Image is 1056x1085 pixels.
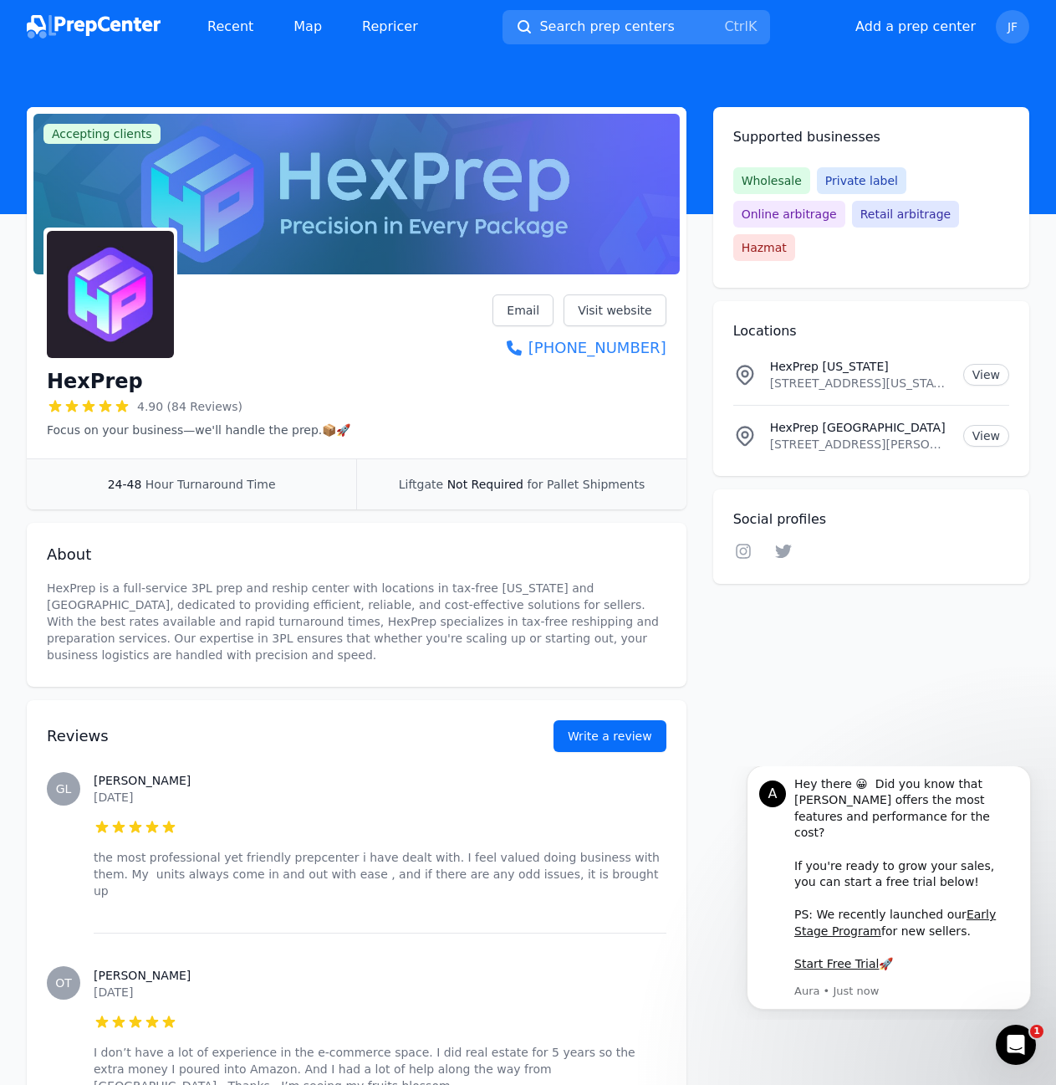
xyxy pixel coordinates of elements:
[145,478,276,491] span: Hour Turnaround Time
[852,201,959,228] span: Retail arbitrage
[47,724,500,748] h2: Reviews
[73,10,297,215] div: Message content
[108,478,142,491] span: 24-48
[733,167,810,194] span: Wholesale
[733,201,845,228] span: Online arbitrage
[94,791,133,804] time: [DATE]
[855,17,976,37] button: Add a prep center
[137,398,242,415] span: 4.90 (84 Reviews)
[194,10,267,44] a: Recent
[399,478,443,491] span: Liftgate
[722,766,1056,1020] iframe: Intercom notifications message
[724,18,747,34] kbd: Ctrl
[47,580,666,663] p: HexPrep is a full-service 3PL prep and reship center with locations in tax-free [US_STATE] and [G...
[94,772,666,789] h3: [PERSON_NAME]
[47,231,174,358] img: HexPrep
[996,1025,1036,1065] iframe: Intercom live chat
[502,10,770,44] button: Search prep centersCtrlK
[73,191,157,204] a: Start Free Trial
[47,368,143,395] h1: HexPrep
[94,849,666,899] p: the most professional yet friendly prepcenter i have dealt with. I feel valued doing business wit...
[1008,21,1018,33] span: JF
[349,10,431,44] a: Repricer
[43,124,161,144] span: Accepting clients
[527,478,645,491] span: for Pallet Shipments
[539,17,674,37] span: Search prep centers
[27,15,161,38] img: PrepCenter
[280,10,335,44] a: Map
[554,720,666,752] button: Write a review
[94,985,133,999] time: [DATE]
[73,10,297,207] div: Hey there 😀 Did you know that [PERSON_NAME] offers the most features and performance for the cost...
[492,336,666,360] a: [PHONE_NUMBER]
[963,364,1009,386] a: View
[94,967,666,984] h3: [PERSON_NAME]
[564,294,666,326] a: Visit website
[770,375,950,392] p: [STREET_ADDRESS][US_STATE]
[55,977,72,989] span: OT
[770,358,950,375] p: HexPrep [US_STATE]
[733,321,1009,341] h2: Locations
[817,167,906,194] span: Private label
[157,191,171,204] b: 🚀
[47,543,666,566] h2: About
[73,218,297,233] p: Message from Aura, sent Just now
[56,783,72,795] span: GL
[770,436,950,453] p: [STREET_ADDRESS][PERSON_NAME][US_STATE]
[748,18,758,34] kbd: K
[47,422,350,438] p: Focus on your business—we'll handle the prep.📦🚀
[996,10,1029,44] button: JF
[1030,1025,1043,1038] span: 1
[492,294,554,326] a: Email
[733,127,1009,147] h2: Supported businesses
[38,14,64,41] div: Profile image for Aura
[447,478,523,491] span: Not Required
[733,234,795,261] span: Hazmat
[770,419,950,436] p: HexPrep [GEOGRAPHIC_DATA]
[963,425,1009,447] a: View
[733,509,1009,530] h2: Social profiles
